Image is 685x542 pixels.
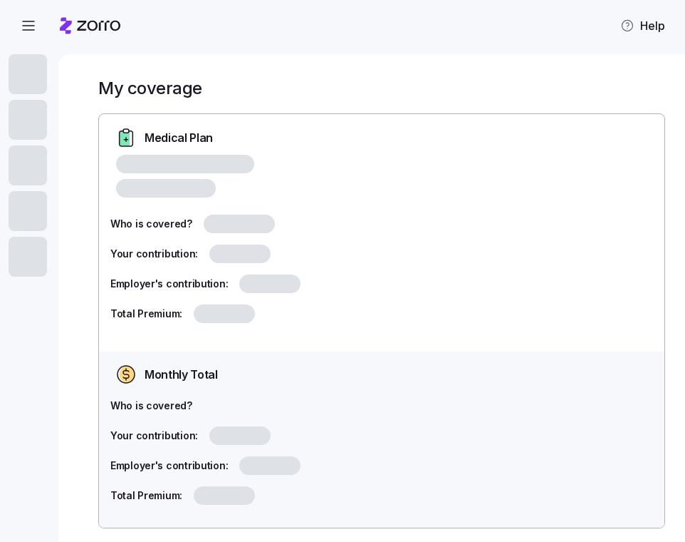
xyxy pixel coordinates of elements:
[110,307,182,321] span: Total Premium:
[609,11,676,40] button: Help
[145,129,213,147] span: Medical Plan
[110,399,192,413] span: Who is covered?
[110,217,192,231] span: Who is covered?
[110,277,228,291] span: Employer's contribution:
[145,366,218,384] span: Monthly Total
[110,459,228,473] span: Employer's contribution:
[620,17,665,34] span: Help
[98,77,202,99] h1: My coverage
[110,247,198,261] span: Your contribution:
[110,429,198,443] span: Your contribution:
[110,489,182,503] span: Total Premium:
